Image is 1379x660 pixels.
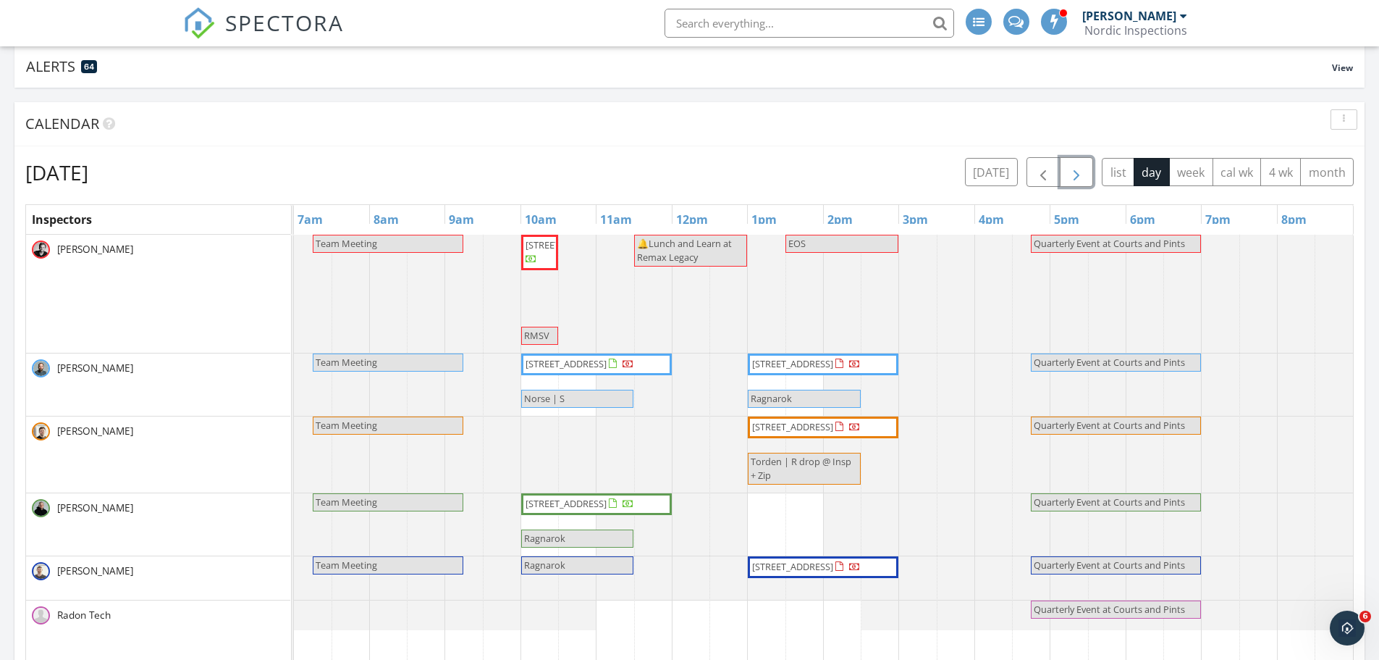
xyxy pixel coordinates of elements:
[748,208,780,231] a: 1pm
[524,559,565,572] span: Ragnarok
[1050,208,1083,231] a: 5pm
[32,499,50,517] img: ben_zerr_2021.jpg2.jpg
[1332,62,1353,74] span: View
[1202,208,1234,231] a: 7pm
[25,114,99,133] span: Calendar
[54,361,136,375] span: [PERSON_NAME]
[521,208,560,231] a: 10am
[225,7,344,38] span: SPECTORA
[1034,237,1185,250] span: Quarterly Event at Courts and Pints
[316,559,377,572] span: Team Meeting
[316,356,377,369] span: Team Meeting
[975,208,1008,231] a: 4pm
[370,208,402,231] a: 8am
[32,422,50,440] img: thumbnail_nordic__29a1584.jpg
[524,392,565,405] span: Norse | S
[751,455,851,482] span: Torden | R drop @ Insp + Zip
[596,208,636,231] a: 11am
[32,562,50,580] img: thumbnail_nordic_29a1592.jpg
[32,359,50,377] img: benappel2.png
[316,419,377,432] span: Team Meeting
[294,208,326,231] a: 7am
[752,420,833,433] span: [STREET_ADDRESS]
[1300,158,1354,186] button: month
[526,238,607,251] span: [STREET_ADDRESS]
[824,208,856,231] a: 2pm
[32,241,50,259] img: nordichomeinsp0002rt.jpg
[899,208,932,231] a: 3pm
[316,496,377,509] span: Team Meeting
[1213,158,1262,186] button: cal wk
[752,560,833,573] span: [STREET_ADDRESS]
[1034,496,1185,509] span: Quarterly Event at Courts and Pints
[1034,603,1185,616] span: Quarterly Event at Courts and Pints
[25,158,88,187] h2: [DATE]
[637,237,732,264] span: 🔔Lunch and Learn at Remax Legacy
[1359,611,1371,622] span: 6
[84,62,94,72] span: 64
[1082,9,1176,23] div: [PERSON_NAME]
[1034,419,1185,432] span: Quarterly Event at Courts and Pints
[1026,157,1060,187] button: Previous day
[445,208,478,231] a: 9am
[54,564,136,578] span: [PERSON_NAME]
[26,57,1332,76] div: Alerts
[526,497,607,510] span: [STREET_ADDRESS]
[32,606,50,625] img: default-user-f0147aede5fd5fa78ca7ade42f37bd4542148d508eef1c3d3ea960f66861d68b.jpg
[1102,158,1134,186] button: list
[788,237,806,250] span: EOS
[32,212,92,227] span: Inspectors
[1169,158,1213,186] button: week
[1034,356,1185,369] span: Quarterly Event at Courts and Pints
[54,608,114,622] span: Radon Tech
[1134,158,1170,186] button: day
[54,242,136,256] span: [PERSON_NAME]
[1126,208,1159,231] a: 6pm
[183,7,215,39] img: The Best Home Inspection Software - Spectora
[965,158,1018,186] button: [DATE]
[751,392,792,405] span: Ragnarok
[665,9,954,38] input: Search everything...
[1260,158,1301,186] button: 4 wk
[183,20,344,50] a: SPECTORA
[1060,157,1094,187] button: Next day
[1330,611,1365,646] iframe: Intercom live chat
[526,357,607,370] span: [STREET_ADDRESS]
[1084,23,1187,38] div: Nordic Inspections
[54,501,136,515] span: [PERSON_NAME]
[316,237,377,250] span: Team Meeting
[672,208,712,231] a: 12pm
[1034,559,1185,572] span: Quarterly Event at Courts and Pints
[524,532,565,545] span: Ragnarok
[1278,208,1310,231] a: 8pm
[54,424,136,438] span: [PERSON_NAME]
[524,329,549,342] span: RMSV
[752,357,833,370] span: [STREET_ADDRESS]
